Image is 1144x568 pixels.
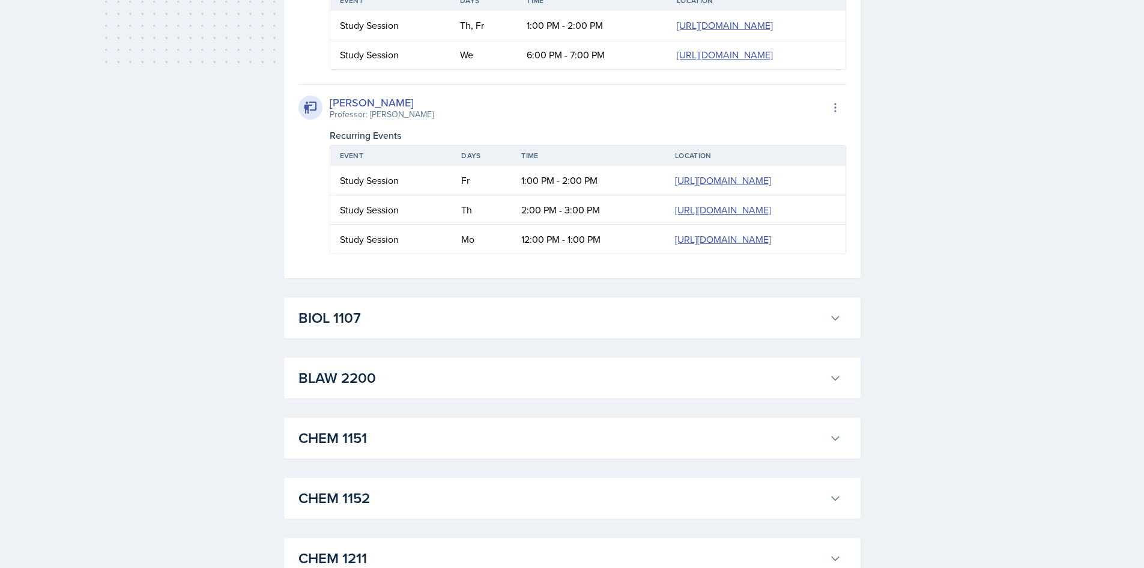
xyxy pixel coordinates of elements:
[298,307,825,329] h3: BIOL 1107
[675,233,771,246] a: [URL][DOMAIN_NAME]
[677,19,773,32] a: [URL][DOMAIN_NAME]
[512,166,665,195] td: 1:00 PM - 2:00 PM
[298,427,825,449] h3: CHEM 1151
[330,108,434,121] div: Professor: [PERSON_NAME]
[677,48,773,61] a: [URL][DOMAIN_NAME]
[450,11,517,40] td: Th, Fr
[675,174,771,187] a: [URL][DOMAIN_NAME]
[296,365,844,391] button: BLAW 2200
[512,225,665,254] td: 12:00 PM - 1:00 PM
[452,225,512,254] td: Mo
[512,195,665,225] td: 2:00 PM - 3:00 PM
[330,128,846,142] div: Recurring Events
[340,173,443,188] div: Study Session
[665,145,845,166] th: Location
[298,367,825,389] h3: BLAW 2200
[298,487,825,509] h3: CHEM 1152
[452,166,512,195] td: Fr
[330,94,434,111] div: [PERSON_NAME]
[517,40,667,69] td: 6:00 PM - 7:00 PM
[517,11,667,40] td: 1:00 PM - 2:00 PM
[340,203,443,217] div: Study Session
[340,47,441,62] div: Study Session
[296,305,844,331] button: BIOL 1107
[296,485,844,512] button: CHEM 1152
[512,145,665,166] th: Time
[675,203,771,216] a: [URL][DOMAIN_NAME]
[452,195,512,225] td: Th
[296,425,844,451] button: CHEM 1151
[452,145,512,166] th: Days
[330,145,452,166] th: Event
[340,232,443,246] div: Study Session
[450,40,517,69] td: We
[340,18,441,32] div: Study Session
